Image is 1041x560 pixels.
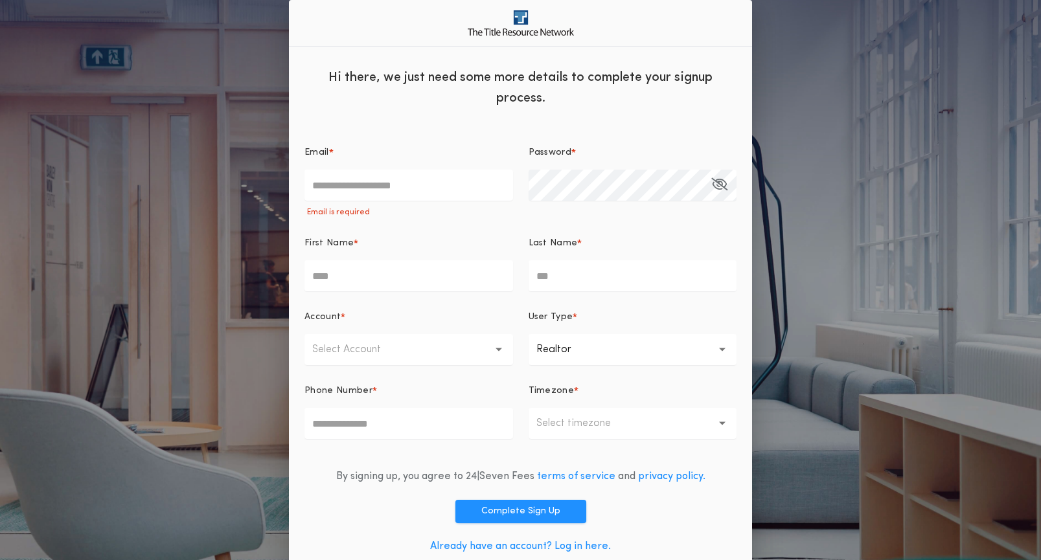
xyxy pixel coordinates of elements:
input: First Name* [304,260,513,291]
input: Password* [529,170,737,201]
p: Timezone [529,385,575,398]
input: Email* [304,170,513,201]
p: Select timezone [536,416,632,431]
button: Select timezone [529,408,737,439]
img: logo [468,10,574,36]
p: Realtor [536,342,592,357]
p: User Type [529,311,573,324]
div: By signing up, you agree to 24|Seven Fees and [336,469,705,484]
p: Password [529,146,572,159]
p: Email [304,146,329,159]
div: Hi there, we just need some more details to complete your signup process. [289,57,752,115]
input: Last Name* [529,260,737,291]
p: Last Name [529,237,578,250]
p: Email is required [304,207,513,218]
a: privacy policy. [638,471,705,482]
button: Select Account [304,334,513,365]
p: First Name [304,237,354,250]
button: Password* [711,170,727,201]
button: Complete Sign Up [455,500,586,523]
p: Phone Number [304,385,372,398]
p: Select Account [312,342,402,357]
button: Realtor [529,334,737,365]
input: Phone Number* [304,408,513,439]
a: Already have an account? Log in here. [430,541,611,552]
p: Account [304,311,341,324]
a: terms of service [537,471,615,482]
